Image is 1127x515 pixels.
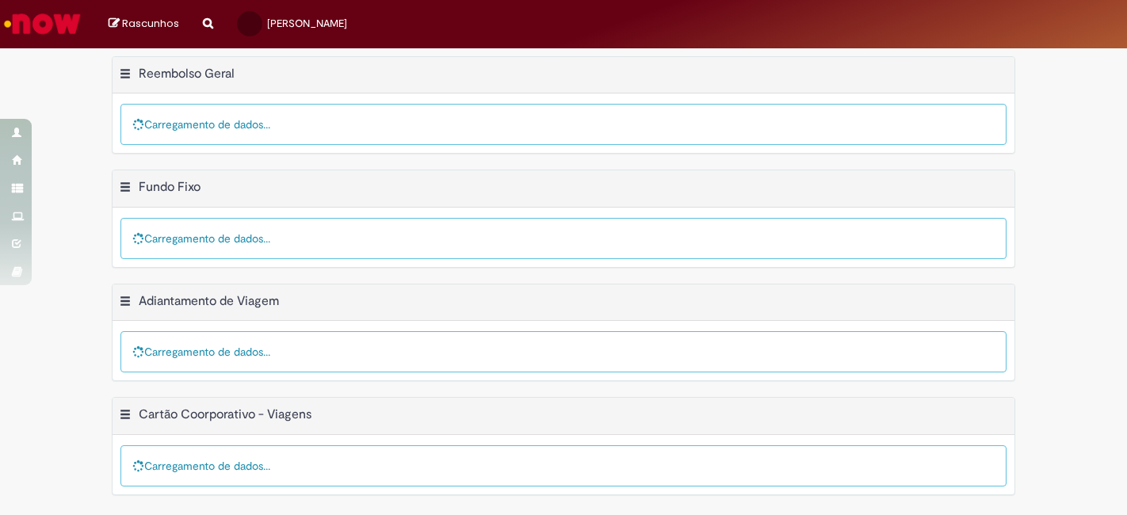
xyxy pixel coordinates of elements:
[119,66,132,86] button: Reembolso Geral Menu de contexto
[139,66,235,82] h2: Reembolso Geral
[109,17,179,32] a: Rascunhos
[122,16,179,31] span: Rascunhos
[119,406,132,427] button: Cartão Coorporativo - Viagens Menu de contexto
[2,8,83,40] img: ServiceNow
[120,445,1007,486] div: Carregamento de dados...
[139,179,201,195] h2: Fundo Fixo
[120,218,1007,259] div: Carregamento de dados...
[120,104,1007,145] div: Carregamento de dados...
[119,179,132,200] button: Fundo Fixo Menu de contexto
[139,407,311,423] h2: Cartão Coorporativo - Viagens
[119,293,132,314] button: Adiantamento de Viagem Menu de contexto
[139,293,279,309] h2: Adiantamento de Viagem
[267,17,347,30] span: [PERSON_NAME]
[120,331,1007,372] div: Carregamento de dados...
